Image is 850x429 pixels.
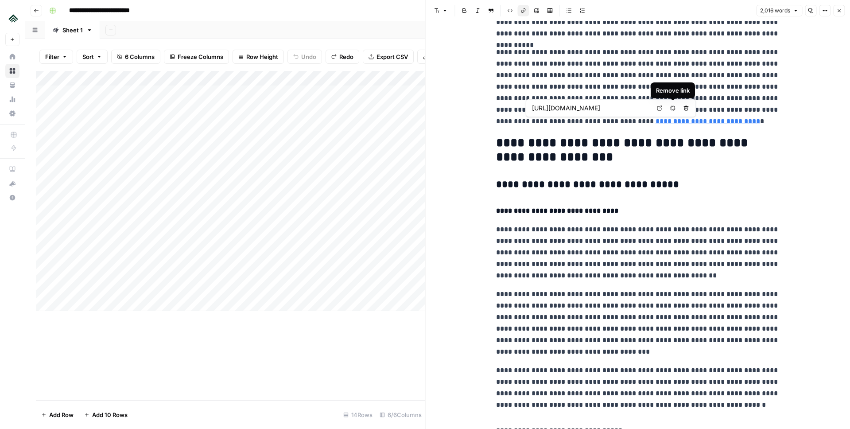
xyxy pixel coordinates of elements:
[5,7,19,29] button: Workspace: Uplisting
[287,50,322,64] button: Undo
[340,408,376,422] div: 14 Rows
[45,21,100,39] a: Sheet 1
[363,50,414,64] button: Export CSV
[656,86,690,95] div: Remove link
[164,50,229,64] button: Freeze Columns
[760,7,790,15] span: 2,016 words
[5,64,19,78] a: Browse
[376,52,408,61] span: Export CSV
[82,52,94,61] span: Sort
[79,408,133,422] button: Add 10 Rows
[5,50,19,64] a: Home
[178,52,223,61] span: Freeze Columns
[77,50,108,64] button: Sort
[326,50,359,64] button: Redo
[125,52,155,61] span: 6 Columns
[301,52,316,61] span: Undo
[49,410,74,419] span: Add Row
[5,78,19,92] a: Your Data
[233,50,284,64] button: Row Height
[5,92,19,106] a: Usage
[6,177,19,190] div: What's new?
[339,52,353,61] span: Redo
[5,162,19,176] a: AirOps Academy
[111,50,160,64] button: 6 Columns
[39,50,73,64] button: Filter
[376,408,425,422] div: 6/6 Columns
[92,410,128,419] span: Add 10 Rows
[45,52,59,61] span: Filter
[246,52,278,61] span: Row Height
[5,191,19,205] button: Help + Support
[62,26,83,35] div: Sheet 1
[5,176,19,191] button: What's new?
[5,10,21,26] img: Uplisting Logo
[5,106,19,121] a: Settings
[756,5,802,16] button: 2,016 words
[36,408,79,422] button: Add Row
